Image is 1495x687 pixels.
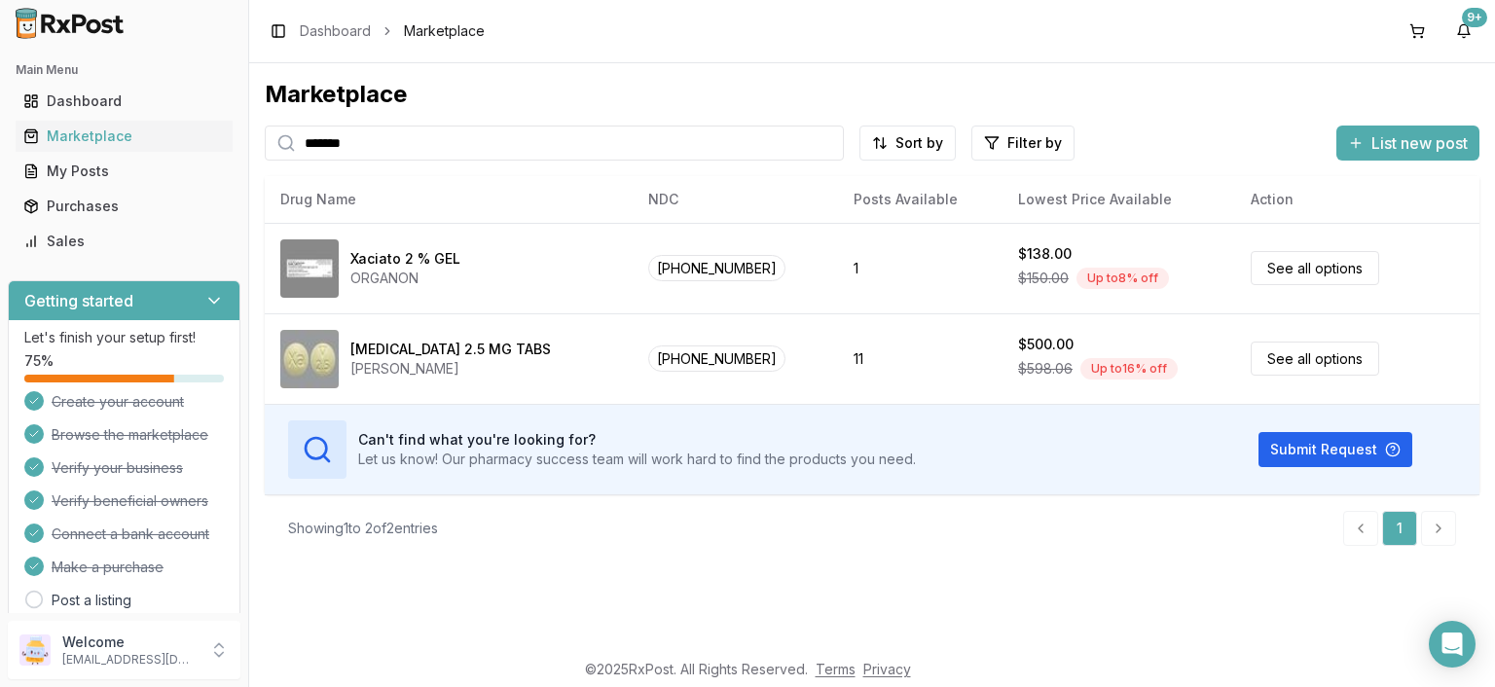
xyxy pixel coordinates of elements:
[280,330,339,388] img: Xarelto 2.5 MG TABS
[838,223,1003,313] td: 1
[1003,176,1235,223] th: Lowest Price Available
[648,345,785,372] span: [PHONE_NUMBER]
[52,558,164,577] span: Make a purchase
[8,226,240,257] button: Sales
[265,79,1479,110] div: Marketplace
[816,661,856,677] a: Terms
[16,154,233,189] a: My Posts
[24,289,133,312] h3: Getting started
[1018,269,1069,288] span: $150.00
[859,126,956,161] button: Sort by
[280,239,339,298] img: Xaciato 2 % GEL
[838,176,1003,223] th: Posts Available
[1018,244,1072,264] div: $138.00
[62,633,198,652] p: Welcome
[1018,335,1074,354] div: $500.00
[62,652,198,668] p: [EMAIL_ADDRESS][DOMAIN_NAME]
[16,84,233,119] a: Dashboard
[8,8,132,39] img: RxPost Logo
[300,21,485,41] nav: breadcrumb
[52,392,184,412] span: Create your account
[1343,511,1456,546] nav: pagination
[8,86,240,117] button: Dashboard
[24,351,54,371] span: 75 %
[1336,126,1479,161] button: List new post
[404,21,485,41] span: Marketplace
[358,450,916,469] p: Let us know! Our pharmacy success team will work hard to find the products you need.
[23,232,225,251] div: Sales
[52,591,131,610] a: Post a listing
[1235,176,1479,223] th: Action
[16,119,233,154] a: Marketplace
[648,255,785,281] span: [PHONE_NUMBER]
[8,156,240,187] button: My Posts
[16,224,233,259] a: Sales
[863,661,911,677] a: Privacy
[288,519,438,538] div: Showing 1 to 2 of 2 entries
[8,191,240,222] button: Purchases
[895,133,943,153] span: Sort by
[265,176,633,223] th: Drug Name
[1076,268,1169,289] div: Up to 8 % off
[1007,133,1062,153] span: Filter by
[1336,135,1479,155] a: List new post
[52,491,208,511] span: Verify beneficial owners
[350,249,460,269] div: Xaciato 2 % GEL
[350,359,551,379] div: [PERSON_NAME]
[1462,8,1487,27] div: 9+
[1251,251,1379,285] a: See all options
[1080,358,1178,380] div: Up to 16 % off
[19,634,51,666] img: User avatar
[23,127,225,146] div: Marketplace
[838,313,1003,404] td: 11
[350,269,460,288] div: ORGANON
[23,162,225,181] div: My Posts
[1018,359,1073,379] span: $598.06
[52,425,208,445] span: Browse the marketplace
[24,328,224,347] p: Let's finish your setup first!
[52,458,183,478] span: Verify your business
[23,91,225,111] div: Dashboard
[52,524,209,544] span: Connect a bank account
[350,340,551,359] div: [MEDICAL_DATA] 2.5 MG TABS
[1371,131,1468,155] span: List new post
[16,62,233,78] h2: Main Menu
[1382,511,1417,546] a: 1
[8,121,240,152] button: Marketplace
[23,197,225,216] div: Purchases
[1448,16,1479,47] button: 9+
[358,430,916,450] h3: Can't find what you're looking for?
[300,21,371,41] a: Dashboard
[1429,621,1476,668] div: Open Intercom Messenger
[16,189,233,224] a: Purchases
[633,176,838,223] th: NDC
[971,126,1075,161] button: Filter by
[1258,432,1412,467] button: Submit Request
[1251,342,1379,376] a: See all options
